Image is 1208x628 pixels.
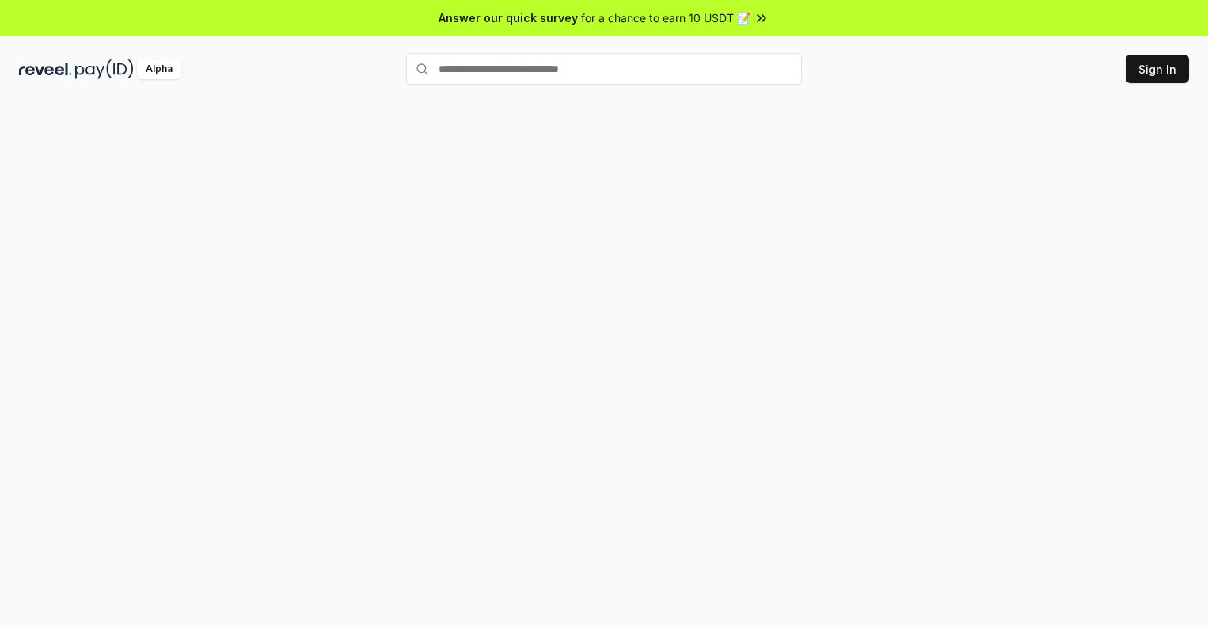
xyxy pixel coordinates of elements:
[19,59,72,79] img: reveel_dark
[137,59,181,79] div: Alpha
[439,10,578,26] span: Answer our quick survey
[1126,55,1189,83] button: Sign In
[75,59,134,79] img: pay_id
[581,10,750,26] span: for a chance to earn 10 USDT 📝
